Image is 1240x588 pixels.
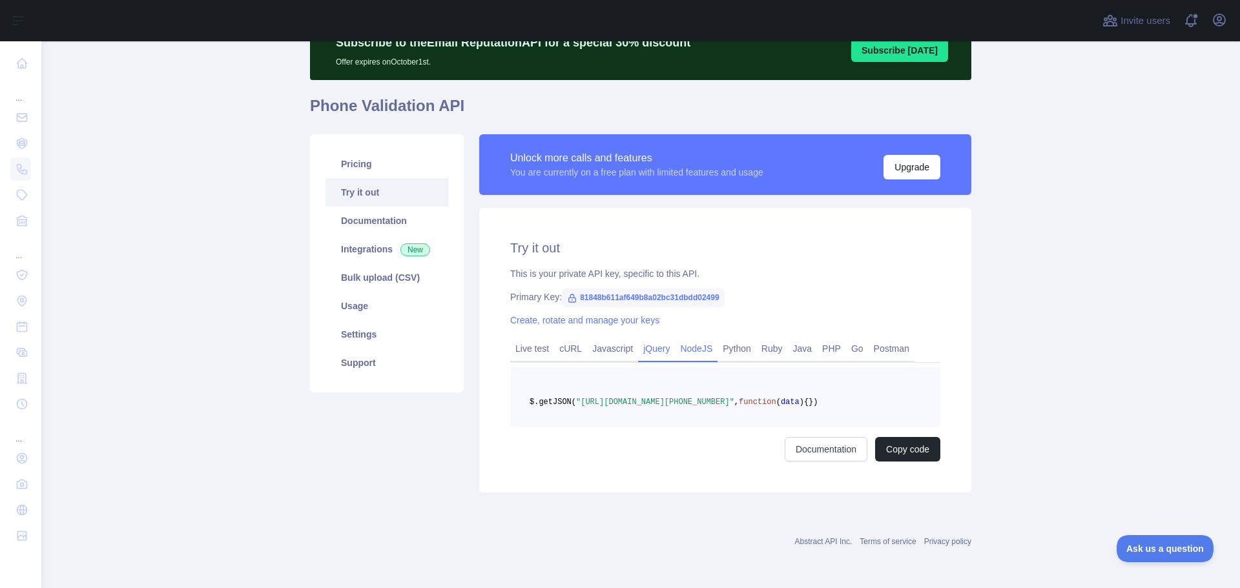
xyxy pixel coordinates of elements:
[875,437,940,461] button: Copy code
[1117,535,1214,562] iframe: Toggle Customer Support
[756,338,788,359] a: Ruby
[718,338,756,359] a: Python
[510,315,659,325] a: Create, rotate and manage your keys
[325,178,448,207] a: Try it out
[788,338,818,359] a: Java
[1100,10,1173,31] button: Invite users
[10,235,31,261] div: ...
[10,418,31,444] div: ...
[804,398,809,407] span: {
[325,235,448,263] a: Integrations New
[400,243,430,256] span: New
[851,39,948,62] button: Subscribe [DATE]
[576,398,734,407] span: "[URL][DOMAIN_NAME][PHONE_NUMBER]"
[510,239,940,257] h2: Try it out
[924,537,971,546] a: Privacy policy
[809,398,818,407] span: })
[781,398,800,407] span: data
[325,320,448,349] a: Settings
[554,338,587,359] a: cURL
[817,338,846,359] a: PHP
[860,537,916,546] a: Terms of service
[800,398,804,407] span: )
[785,437,867,461] a: Documentation
[734,398,739,407] span: ,
[510,267,940,280] div: This is your private API key, specific to this API.
[510,166,763,179] div: You are currently on a free plan with limited features and usage
[336,52,690,67] p: Offer expires on October 1st.
[795,537,852,546] a: Abstract API Inc.
[325,292,448,320] a: Usage
[336,34,690,52] p: Subscribe to the Email Reputation API for a special 30 % discount
[739,398,776,407] span: function
[325,349,448,377] a: Support
[675,338,718,359] a: NodeJS
[1121,14,1170,28] span: Invite users
[530,398,576,407] span: $.getJSON(
[310,96,971,127] h1: Phone Validation API
[325,150,448,178] a: Pricing
[562,288,724,307] span: 81848b611af649b8a02bc31dbdd02499
[10,77,31,103] div: ...
[638,338,675,359] a: jQuery
[883,155,940,179] button: Upgrade
[510,338,554,359] a: Live test
[510,290,940,303] div: Primary Key:
[587,338,638,359] a: Javascript
[325,263,448,292] a: Bulk upload (CSV)
[869,338,914,359] a: Postman
[776,398,781,407] span: (
[325,207,448,235] a: Documentation
[510,150,763,166] div: Unlock more calls and features
[846,338,869,359] a: Go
